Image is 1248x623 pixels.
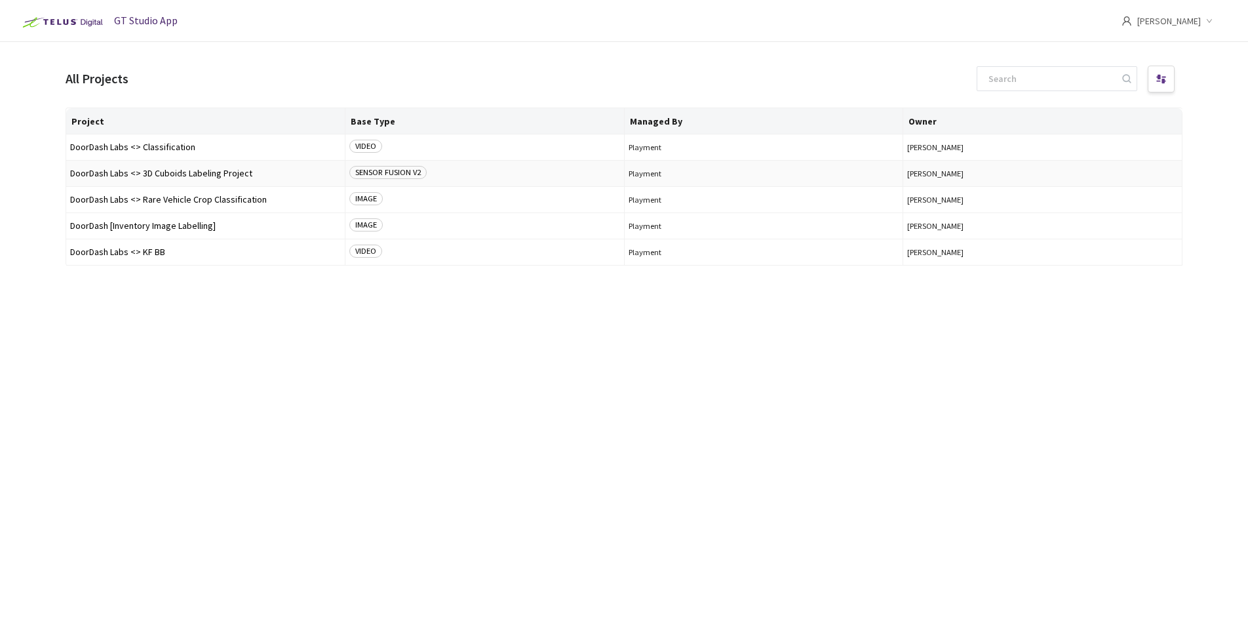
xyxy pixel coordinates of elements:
[349,166,427,179] span: SENSOR FUSION V2
[629,142,899,152] span: Playment
[629,247,899,257] span: Playment
[70,195,341,205] span: DoorDash Labs <> Rare Vehicle Crop Classification
[629,195,899,205] span: Playment
[907,195,1178,205] button: [PERSON_NAME]
[66,70,128,89] div: All Projects
[349,245,382,258] span: VIDEO
[629,221,899,231] span: Playment
[349,192,383,205] span: IMAGE
[70,169,341,178] span: DoorDash Labs <> 3D Cuboids Labeling Project
[1121,16,1132,26] span: user
[349,140,382,153] span: VIDEO
[907,169,1178,178] button: [PERSON_NAME]
[907,142,1178,152] button: [PERSON_NAME]
[625,108,904,134] th: Managed By
[907,221,1178,231] button: [PERSON_NAME]
[903,108,1182,134] th: Owner
[981,67,1120,90] input: Search
[70,142,341,152] span: DoorDash Labs <> Classification
[66,108,345,134] th: Project
[1206,18,1213,24] span: down
[70,247,341,257] span: DoorDash Labs <> KF BB
[114,14,178,27] span: GT Studio App
[70,221,341,231] span: DoorDash [Inventory Image Labelling]
[629,169,899,178] span: Playment
[345,108,625,134] th: Base Type
[349,218,383,231] span: IMAGE
[16,12,107,33] img: Telus
[907,247,1178,257] button: [PERSON_NAME]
